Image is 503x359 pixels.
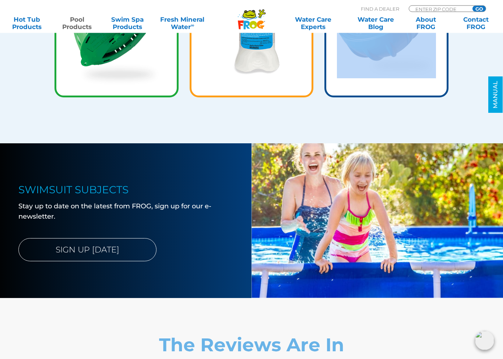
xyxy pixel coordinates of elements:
a: AboutFROG [407,16,446,30]
a: PoolProducts [57,16,96,30]
a: Water CareExperts [281,16,345,30]
p: Find A Dealer [361,6,399,12]
p: Stay up to date on the latest from FROG, sign up for our e-newsletter. [18,201,215,222]
a: MANUAL [488,77,503,113]
input: GO [472,6,486,12]
a: Fresh MineralWater∞ [158,16,207,30]
h5: The Reviews Are In [49,335,454,356]
img: swimsuit-subjects-flippin-frog-cta [251,144,503,298]
a: ContactFROG [457,16,496,30]
a: Water CareBlog [356,16,395,30]
img: openIcon [475,331,494,350]
input: Zip Code Form [415,6,464,12]
a: SIGN UP [DATE] [18,238,156,262]
h4: SWIMSUIT SUBJECTS [18,184,215,196]
a: Swim SpaProducts [108,16,147,30]
sup: ∞ [191,22,194,28]
a: Hot TubProducts [7,16,46,30]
